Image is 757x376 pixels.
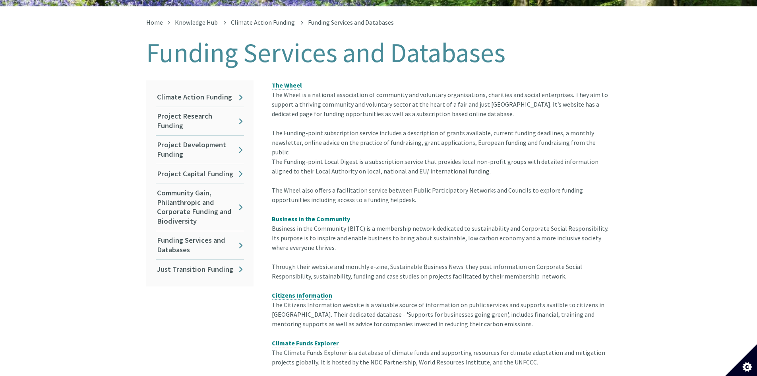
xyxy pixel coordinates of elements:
a: Community Gain, Philanthropic and Corporate Funding and Biodiversity [156,183,244,231]
a: Climate Action Funding [231,18,295,26]
a: Business in the Community [272,215,350,223]
a: Project Research Funding [156,107,244,135]
button: Set cookie preferences [725,344,757,376]
div: The Wheel is a national association of community and voluntary organisations, charities and socia... [272,80,611,128]
div: The Funding-point subscription service includes a description of grants available, current fundin... [272,128,611,157]
div: The Wheel also offers a facilitation service between Public Participatory Networks and Councils t... [272,185,611,214]
a: The Wheel [272,81,302,90]
a: Funding Services and Databases [156,231,244,259]
a: Home [146,18,163,26]
a: Climate Funds Explorer [272,339,339,347]
a: Project Capital Funding [156,164,244,183]
span: Funding Services and Databases [308,18,394,26]
h1: Funding Services and Databases [146,38,611,68]
a: Project Development Funding [156,136,244,164]
div: The Funding-point Local Digest is a subscription service that provides local non-profit groups wi... [272,157,611,185]
a: Climate Action Funding [156,88,244,107]
a: Knowledge Hub [175,18,218,26]
a: Citizens Information [272,291,332,300]
a: Just Transition Funding [156,260,244,279]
